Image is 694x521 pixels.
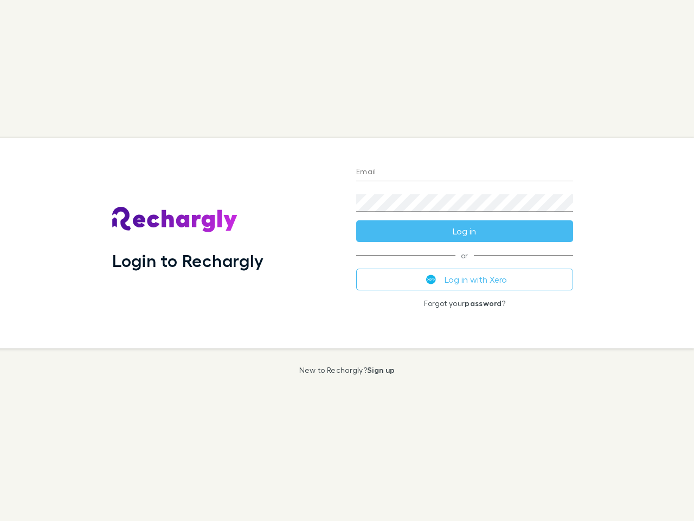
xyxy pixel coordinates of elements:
span: or [356,255,573,256]
img: Rechargly's Logo [112,207,238,233]
button: Log in [356,220,573,242]
button: Log in with Xero [356,269,573,290]
p: New to Rechargly? [299,366,395,374]
p: Forgot your ? [356,299,573,308]
h1: Login to Rechargly [112,250,264,271]
a: Sign up [367,365,395,374]
a: password [465,298,502,308]
img: Xero's logo [426,275,436,284]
